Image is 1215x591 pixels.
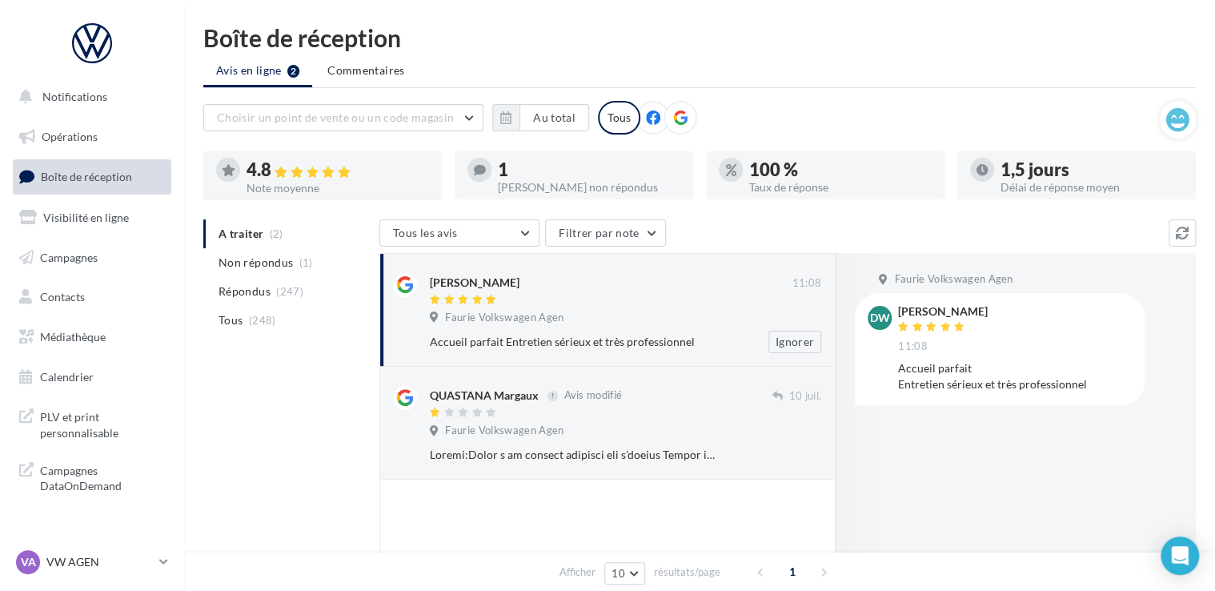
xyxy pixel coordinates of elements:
span: Campagnes [40,250,98,263]
span: 10 juil. [788,389,821,404]
div: Taux de réponse [749,182,932,193]
button: Notifications [10,80,168,114]
button: Au total [492,104,589,131]
span: Contacts [40,290,85,304]
span: Opérations [42,130,98,143]
span: (1) [299,256,313,269]
a: Calendrier [10,360,174,394]
div: Boîte de réception [203,26,1196,50]
span: Calendrier [40,370,94,384]
span: Tous [219,312,243,328]
span: Notifications [42,90,107,103]
span: Avis modifié [563,389,622,402]
button: Filtrer par note [545,219,666,247]
a: Opérations [10,120,174,154]
span: VA [21,554,36,570]
span: Faurie Volkswagen Agen [894,272,1012,287]
span: DW [870,310,890,326]
div: Open Intercom Messenger [1161,537,1199,575]
span: (247) [276,285,303,298]
span: Choisir un point de vente ou un code magasin [217,111,454,124]
a: Boîte de réception [10,159,174,194]
span: Afficher [559,565,595,580]
div: [PERSON_NAME] non répondus [498,182,680,193]
span: Faurie Volkswagen Agen [445,424,563,438]
span: Répondus [219,283,271,300]
a: PLV et print personnalisable [10,400,174,447]
span: Boîte de réception [41,170,132,183]
div: 4.8 [247,161,429,179]
a: Visibilité en ligne [10,201,174,235]
span: Campagnes DataOnDemand [40,460,165,494]
span: 1 [780,559,805,585]
span: (248) [249,314,276,327]
div: [PERSON_NAME] [898,306,988,317]
div: Accueil parfait Entretien sérieux et très professionnel [898,360,1132,392]
div: QUASTANA Margaux [430,388,539,404]
div: Délai de réponse moyen [1000,182,1183,193]
div: 1,5 jours [1000,161,1183,179]
a: Campagnes DataOnDemand [10,453,174,501]
span: Tous les avis [393,226,458,239]
div: Loremi:Dolor s am consect adipisci eli s'doeius Tempor in utlab e dolor mag aliqu en adminim: 4) ... [430,447,717,463]
span: Commentaires [327,63,404,77]
div: 1 [498,161,680,179]
span: Médiathèque [40,330,106,344]
span: 11:08 [898,340,928,354]
div: 100 % [749,161,932,179]
span: 11:08 [792,276,821,291]
button: Ignorer [768,331,821,353]
p: VW AGEN [46,554,153,570]
span: Non répondus [219,255,293,271]
button: Tous les avis [379,219,539,247]
div: Tous [598,101,640,135]
button: 10 [604,562,645,585]
a: Médiathèque [10,320,174,354]
div: [PERSON_NAME] [430,275,519,291]
div: Accueil parfait Entretien sérieux et très professionnel [430,334,717,350]
span: Visibilité en ligne [43,211,129,224]
span: PLV et print personnalisable [40,406,165,440]
a: Contacts [10,280,174,314]
span: résultats/page [654,565,720,580]
button: Au total [519,104,589,131]
span: 10 [612,567,625,580]
span: Faurie Volkswagen Agen [445,311,563,325]
a: VA VW AGEN [13,547,171,577]
a: Campagnes [10,241,174,275]
div: Note moyenne [247,183,429,194]
button: Choisir un point de vente ou un code magasin [203,104,483,131]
